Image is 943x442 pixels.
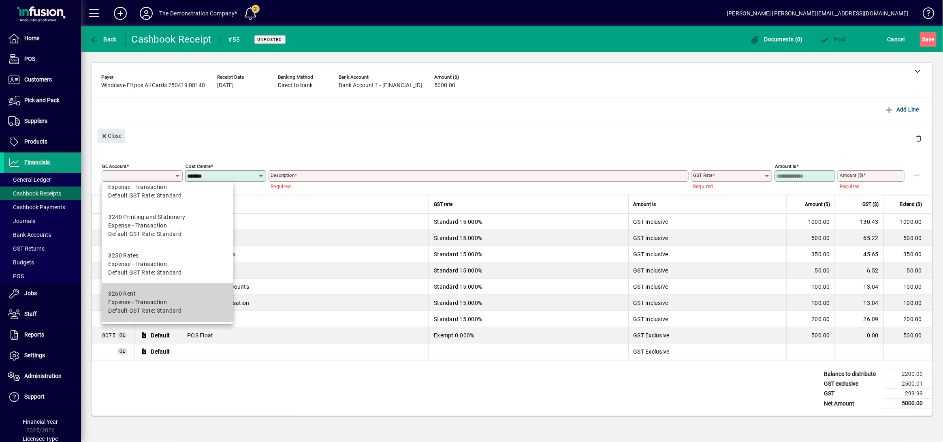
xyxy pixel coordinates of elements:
[4,111,81,131] a: Suppliers
[840,172,863,178] mat-label: Amount ($)
[258,37,282,42] span: Unposted
[4,255,81,269] a: Budgets
[748,32,805,47] button: Documents (0)
[885,32,907,47] button: Cancel
[81,32,126,47] app-page-header-button: Back
[182,311,429,327] td: Commission
[628,230,786,246] td: GST Inclusive
[922,36,925,43] span: S
[278,82,313,89] span: Direct to bank
[727,7,909,20] div: [PERSON_NAME] [PERSON_NAME][EMAIL_ADDRESS][DOMAIN_NAME]
[434,200,452,209] span: GST rate
[102,322,233,360] mat-option: 3270 Repairs - Building
[628,246,786,262] td: GST Inclusive
[750,36,803,43] span: Documents (0)
[4,325,81,345] a: Reports
[862,200,879,209] span: GST ($)
[339,82,422,89] span: Bank Account 1 - [FINANCIAL_ID]
[693,172,713,178] mat-label: GST rate
[24,290,37,296] span: Jobs
[835,230,883,246] td: 65.22
[4,70,81,90] a: Customers
[90,36,117,43] span: Back
[102,206,233,245] mat-option: 3240 Printing and Stationery
[628,327,786,343] td: GST Exclusive
[102,283,233,322] mat-option: 3260 Rent
[628,279,786,295] td: GST Inclusive
[101,129,122,143] span: Close
[818,32,848,47] button: Post
[884,389,932,399] td: 299.99
[119,333,125,337] span: GL
[101,82,205,89] span: Windcave Eftpos All Cards 250419 08140
[883,262,932,279] td: 50.00
[24,311,37,317] span: Staff
[108,191,181,200] span: Default GST Rate: Standard
[775,163,796,169] mat-label: Amount is
[87,32,119,47] button: Back
[900,200,922,209] span: Extend ($)
[4,214,81,228] a: Journals
[24,76,52,83] span: Customers
[820,36,846,43] span: ost
[182,214,429,230] td: Sales - Products
[108,260,167,268] span: Expense - Transaction
[24,97,60,103] span: Pick and Pack
[835,246,883,262] td: 45.65
[182,327,429,343] td: POS Float
[834,36,838,43] span: P
[271,172,294,178] mat-label: Description
[108,307,181,315] span: Default GST Rate: Standard
[108,230,181,238] span: Default GST Rate: Standard
[883,214,932,230] td: 1000.00
[429,262,628,279] td: Standard 15.000%
[108,290,181,298] div: 3260 Rent
[429,327,628,343] td: Exempt 0.000%
[159,7,237,20] div: The Demonstration Company*
[24,138,47,145] span: Products
[820,369,884,379] td: Balance to distribute
[8,273,24,279] span: POS
[883,311,932,327] td: 200.00
[271,182,682,190] mat-error: Required
[24,35,39,41] span: Home
[883,327,932,343] td: 500.00
[151,331,170,339] span: Default
[228,33,240,46] div: #55
[628,214,786,230] td: GST Inclusive
[108,251,181,260] div: 3250 Rates
[4,366,81,386] a: Administration
[182,279,429,295] td: Less Supplier Discounts
[835,327,883,343] td: 0.00
[4,90,81,111] a: Pick and Pack
[217,82,234,89] span: [DATE]
[883,295,932,311] td: 100.00
[786,214,835,230] td: 1000.00
[8,245,45,252] span: GST Returns
[820,379,884,389] td: GST exclusive
[23,418,58,425] span: Financial Year
[182,230,429,246] td: Sales - Services
[884,369,932,379] td: 2200.00
[429,311,628,327] td: Standard 15.000%
[8,176,51,183] span: General Ledger
[429,295,628,311] td: Standard 15.000%
[4,228,81,242] a: Bank Accounts
[96,132,127,139] app-page-header-button: Close
[186,163,211,169] mat-label: Cost Centre
[182,262,429,279] td: Finance Charges
[429,279,628,295] td: Standard 15.000%
[4,242,81,255] a: GST Returns
[24,352,45,358] span: Settings
[4,283,81,304] a: Jobs
[786,262,835,279] td: 50.00
[835,279,883,295] td: 13.04
[4,345,81,366] a: Settings
[883,246,932,262] td: 350.00
[917,2,933,28] a: Knowledge Base
[23,436,58,442] span: Licensee Type
[4,173,81,187] a: General Ledger
[119,349,125,354] span: GL
[98,129,125,143] button: Close
[24,331,44,338] span: Reports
